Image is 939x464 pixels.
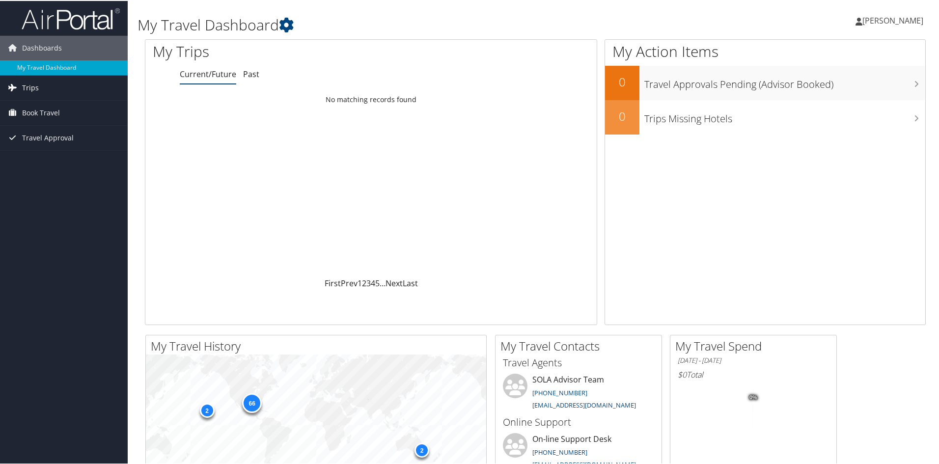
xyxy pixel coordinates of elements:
a: Last [403,277,418,288]
h1: My Trips [153,40,401,61]
h2: My Travel Spend [675,337,836,354]
a: Prev [341,277,358,288]
h3: Travel Agents [503,355,654,369]
a: Past [243,68,259,79]
h6: Total [678,368,829,379]
a: 4 [371,277,375,288]
a: [EMAIL_ADDRESS][DOMAIN_NAME] [532,400,636,409]
div: 2 [414,442,429,457]
a: 0Trips Missing Hotels [605,99,925,134]
h2: 0 [605,73,639,89]
a: Next [386,277,403,288]
h3: Online Support [503,414,654,428]
div: 66 [242,392,262,412]
span: Book Travel [22,100,60,124]
h1: My Action Items [605,40,925,61]
h3: Travel Approvals Pending (Advisor Booked) [644,72,925,90]
span: [PERSON_NAME] [862,14,923,25]
a: 1 [358,277,362,288]
a: 5 [375,277,380,288]
span: Travel Approval [22,125,74,149]
h1: My Travel Dashboard [138,14,668,34]
td: No matching records found [145,90,597,108]
a: 0Travel Approvals Pending (Advisor Booked) [605,65,925,99]
tspan: 0% [749,394,757,400]
li: SOLA Advisor Team [498,373,659,413]
a: [PERSON_NAME] [856,5,933,34]
span: $0 [678,368,687,379]
h2: My Travel Contacts [500,337,662,354]
div: 2 [199,402,214,416]
h6: [DATE] - [DATE] [678,355,829,364]
h2: 0 [605,107,639,124]
a: First [325,277,341,288]
span: … [380,277,386,288]
h3: Trips Missing Hotels [644,106,925,125]
a: Current/Future [180,68,236,79]
a: 2 [362,277,366,288]
img: airportal-logo.png [22,6,120,29]
a: [PHONE_NUMBER] [532,447,587,456]
a: 3 [366,277,371,288]
span: Dashboards [22,35,62,59]
h2: My Travel History [151,337,486,354]
a: [PHONE_NUMBER] [532,387,587,396]
span: Trips [22,75,39,99]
